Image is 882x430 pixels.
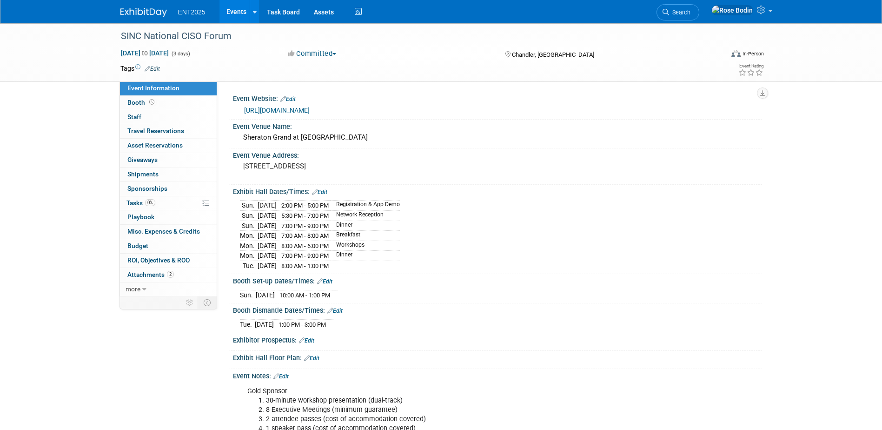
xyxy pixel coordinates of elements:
[240,251,258,261] td: Mon.
[120,64,160,73] td: Tags
[255,320,274,329] td: [DATE]
[312,189,327,195] a: Edit
[331,231,400,241] td: Breakfast
[233,120,762,131] div: Event Venue Name:
[240,241,258,251] td: Mon.
[240,261,258,270] td: Tue.
[669,9,690,16] span: Search
[120,254,217,268] a: ROI, Objectives & ROO
[233,351,762,363] div: Exhibit Hall Floor Plan:
[127,141,183,149] span: Asset Reservations
[711,5,753,15] img: Rose Bodin
[731,50,741,57] img: Format-Inperson.png
[140,49,149,57] span: to
[120,153,217,167] a: Giveaways
[280,96,296,102] a: Edit
[331,241,400,251] td: Workshops
[243,162,443,170] pre: [STREET_ADDRESS]
[669,48,764,62] div: Event Format
[258,251,277,261] td: [DATE]
[240,221,258,231] td: Sun.
[738,64,763,68] div: Event Rating
[198,296,217,309] td: Toggle Event Tabs
[285,49,340,59] button: Committed
[171,51,190,57] span: (3 days)
[127,156,158,163] span: Giveaways
[240,130,755,145] div: Sheraton Grand at [GEOGRAPHIC_DATA]
[331,221,400,231] td: Dinner
[258,201,277,211] td: [DATE]
[120,268,217,282] a: Attachments2
[126,199,155,207] span: Tasks
[120,196,217,210] a: Tasks0%
[281,222,329,229] span: 7:00 PM - 9:00 PM
[240,290,256,300] td: Sun.
[258,221,277,231] td: [DATE]
[167,271,174,278] span: 2
[233,92,762,104] div: Event Website:
[120,239,217,253] a: Budget
[120,124,217,138] a: Travel Reservations
[120,168,217,181] a: Shipments
[120,96,217,110] a: Booth
[258,241,277,251] td: [DATE]
[233,274,762,286] div: Booth Set-up Dates/Times:
[120,182,217,196] a: Sponsorships
[120,110,217,124] a: Staff
[331,251,400,261] td: Dinner
[281,262,329,269] span: 8:00 AM - 1:00 PM
[120,210,217,224] a: Playbook
[258,211,277,221] td: [DATE]
[127,228,200,235] span: Misc. Expenses & Credits
[120,81,217,95] a: Event Information
[304,355,319,362] a: Edit
[258,261,277,270] td: [DATE]
[657,4,699,20] a: Search
[233,303,762,316] div: Booth Dismantle Dates/Times:
[120,49,169,57] span: [DATE] [DATE]
[281,212,329,219] span: 5:30 PM - 7:00 PM
[233,333,762,345] div: Exhibitor Prospectus:
[127,113,141,121] span: Staff
[147,99,156,106] span: Booth not reserved yet
[256,290,275,300] td: [DATE]
[120,139,217,153] a: Asset Reservations
[240,320,255,329] td: Tue.
[266,415,654,424] li: 2 attendee passes (cost of accommodation covered)
[317,278,332,285] a: Edit
[299,337,314,344] a: Edit
[279,321,326,328] span: 1:00 PM - 3:00 PM
[120,225,217,239] a: Misc. Expenses & Credits
[281,232,329,239] span: 7:00 AM - 8:00 AM
[118,28,710,45] div: SINC National CISO Forum
[281,202,329,209] span: 2:00 PM - 5:00 PM
[240,211,258,221] td: Sun.
[127,84,179,92] span: Event Information
[240,201,258,211] td: Sun.
[127,99,156,106] span: Booth
[127,127,184,134] span: Travel Reservations
[266,396,654,405] li: 30-minute workshop presentation (dual-track)
[273,373,289,380] a: Edit
[327,308,343,314] a: Edit
[512,51,594,58] span: Chandler, [GEOGRAPHIC_DATA]
[145,66,160,72] a: Edit
[233,185,762,197] div: Exhibit Hall Dates/Times:
[331,201,400,211] td: Registration & App Demo
[742,50,764,57] div: In-Person
[258,231,277,241] td: [DATE]
[145,199,155,206] span: 0%
[182,296,198,309] td: Personalize Event Tab Strip
[126,285,140,293] span: more
[127,256,190,264] span: ROI, Objectives & ROO
[127,185,167,192] span: Sponsorships
[233,148,762,160] div: Event Venue Address:
[127,242,148,249] span: Budget
[127,213,154,221] span: Playbook
[281,252,329,259] span: 7:00 PM - 9:00 PM
[178,8,206,16] span: ENT2025
[120,282,217,296] a: more
[127,271,174,278] span: Attachments
[331,211,400,221] td: Network Reception
[240,231,258,241] td: Mon.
